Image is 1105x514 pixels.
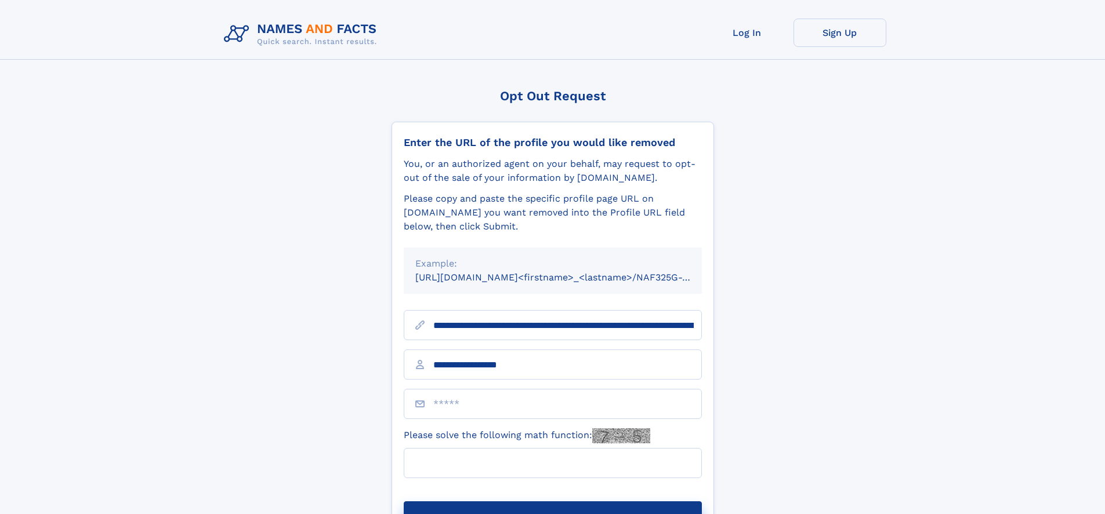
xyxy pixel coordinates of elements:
[219,19,386,50] img: Logo Names and Facts
[404,136,702,149] div: Enter the URL of the profile you would like removed
[794,19,886,47] a: Sign Up
[415,272,724,283] small: [URL][DOMAIN_NAME]<firstname>_<lastname>/NAF325G-xxxxxxxx
[404,157,702,185] div: You, or an authorized agent on your behalf, may request to opt-out of the sale of your informatio...
[415,257,690,271] div: Example:
[404,192,702,234] div: Please copy and paste the specific profile page URL on [DOMAIN_NAME] you want removed into the Pr...
[404,428,650,443] label: Please solve the following math function:
[701,19,794,47] a: Log In
[392,89,714,103] div: Opt Out Request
